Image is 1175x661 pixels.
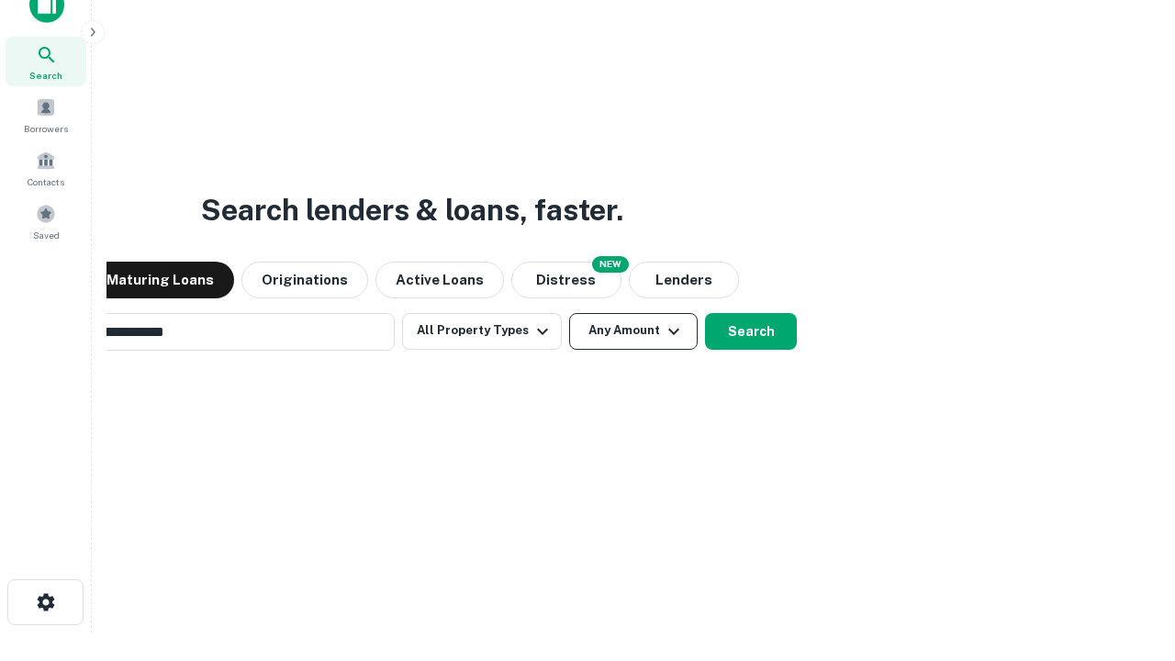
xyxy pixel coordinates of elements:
[375,262,504,298] button: Active Loans
[1083,514,1175,602] iframe: Chat Widget
[705,313,797,350] button: Search
[629,262,739,298] button: Lenders
[241,262,368,298] button: Originations
[201,188,623,232] h3: Search lenders & loans, faster.
[569,313,698,350] button: Any Amount
[6,196,86,246] a: Saved
[402,313,562,350] button: All Property Types
[592,256,629,273] div: NEW
[511,262,621,298] button: Search distressed loans with lien and other non-mortgage details.
[24,121,68,136] span: Borrowers
[6,90,86,140] a: Borrowers
[28,174,64,189] span: Contacts
[86,262,234,298] button: Maturing Loans
[6,143,86,193] a: Contacts
[33,228,60,242] span: Saved
[29,68,62,83] span: Search
[6,37,86,86] a: Search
